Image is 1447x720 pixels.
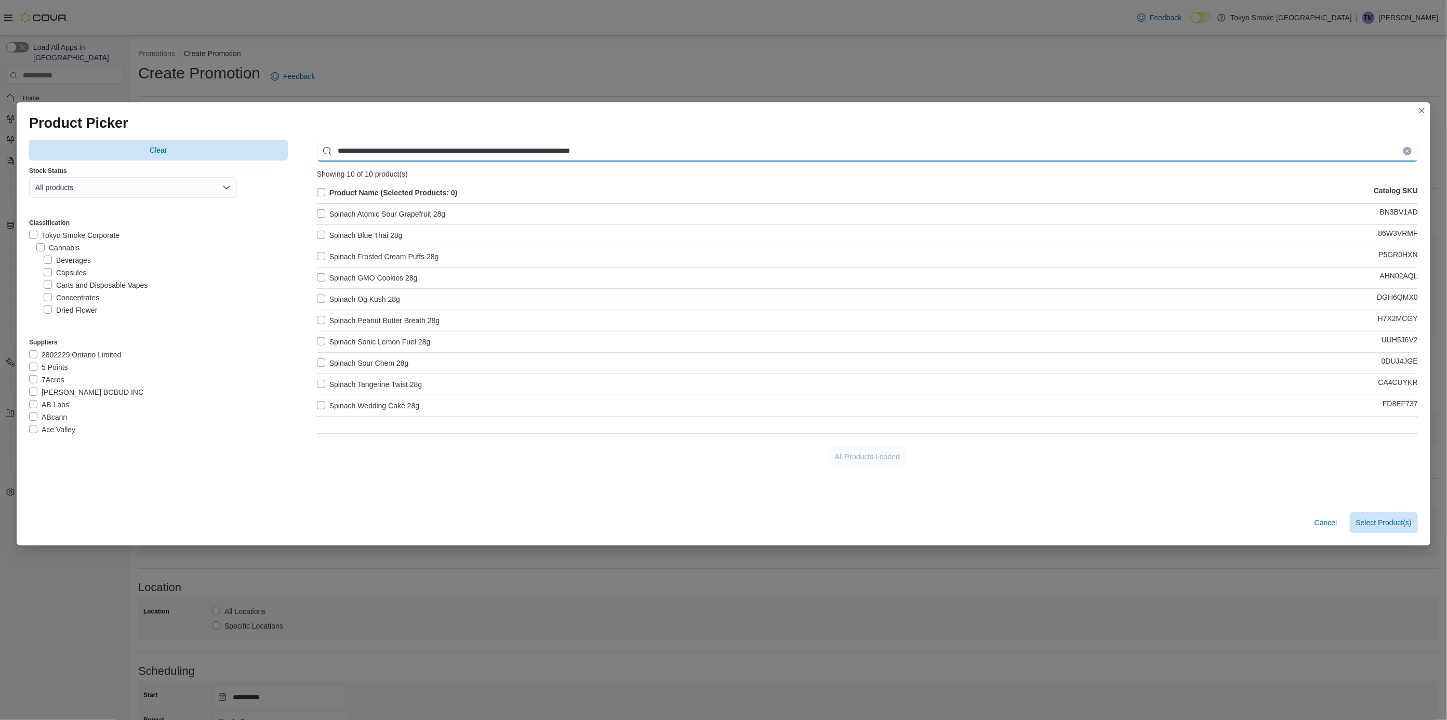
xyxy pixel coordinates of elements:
p: UUH5J6V2 [1382,336,1418,348]
label: Concentrates [44,291,99,304]
label: AB Labs [29,398,69,411]
label: Cannabis [36,242,79,254]
p: DGH6QMX0 [1377,293,1418,305]
span: Clear [150,145,167,155]
label: Spinach Frosted Cream Puffs 28g [317,250,439,263]
p: Catalog SKU [1374,186,1418,199]
label: [PERSON_NAME] BCBUD INC [29,386,143,398]
span: All Products Loaded [835,451,900,462]
label: Carts and Disposable Vapes [44,279,148,291]
label: Spinach Wedding Cake 28g [317,399,419,412]
p: 0DUJ4JGE [1382,357,1418,369]
label: Product Name (Selected Products: 0) [317,186,458,199]
span: Cancel [1315,517,1337,528]
label: 2802229 Ontario Limited [29,349,121,361]
h1: Product Picker [29,115,128,131]
p: FD8EF737 [1383,399,1418,412]
label: ABcann [29,411,67,423]
label: Spinach Peanut Butter Breath 28g [317,314,440,327]
label: Spinach Og Kush 28g [317,293,400,305]
span: Select Product(s) [1356,517,1412,528]
div: Showing 10 of 10 product(s) [317,170,1418,178]
input: Use aria labels when no actual label is in use [317,141,1418,162]
button: Clear input [1403,147,1412,155]
label: Capsules [44,266,86,279]
p: BN3BV1AD [1380,208,1418,220]
label: Spinach Atomic Sour Grapefruit 28g [317,208,445,220]
label: Ace Valley [29,423,75,436]
button: Closes this modal window [1416,104,1428,117]
p: 86W3VRMF [1378,229,1418,242]
label: 5 Points [29,361,68,374]
label: Spinach GMO Cookies 28g [317,272,418,284]
label: 7Acres [29,374,64,386]
p: P5GR0HXN [1379,250,1418,263]
button: All products [29,177,237,198]
label: Edibles [44,316,80,329]
label: Ace Valley Taste the Ace! [29,436,123,448]
button: Cancel [1310,512,1342,533]
label: Spinach Tangerine Twist 28g [317,378,422,391]
label: Suppliers [29,338,58,346]
label: Dried Flower [44,304,97,316]
button: Select Product(s) [1350,512,1418,533]
button: Clear [29,140,288,161]
label: Spinach Blue Thai 28g [317,229,403,242]
label: Classification [29,219,70,227]
p: AHN02AQL [1380,272,1418,284]
p: CA4CUYKR [1378,378,1418,391]
p: H7X2MCGY [1378,314,1418,327]
label: Stock Status [29,167,67,175]
label: Tokyo Smoke Corporate [29,229,120,242]
label: Spinach Sonic Lemon Fuel 28g [317,336,431,348]
label: Spinach Sour Chem 28g [317,357,409,369]
button: All Products Loaded [829,446,906,467]
label: Beverages [44,254,91,266]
